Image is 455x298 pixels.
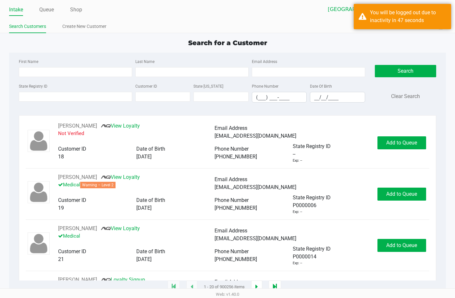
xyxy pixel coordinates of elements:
span: Email Address [215,228,247,234]
app-submit-button: Move to first page [167,280,180,293]
span: Date of Birth [136,197,165,203]
input: Format: (999) 999-9999 [252,92,306,102]
span: Date of Birth [136,248,165,255]
span: 1 - 20 of 900256 items [204,284,245,290]
button: Clear Search [391,93,420,100]
span: Web: v1.40.0 [216,292,239,297]
span: [EMAIL_ADDRESS][DOMAIN_NAME] [215,133,296,139]
span: P0000014 [293,253,316,261]
span: [PHONE_NUMBER] [215,256,257,262]
button: Select [395,4,404,15]
span: State Registry ID [293,246,331,252]
kendo-maskedtextbox: Format: (999) 999-9999 [252,92,307,103]
span: Add to Queue [386,191,417,197]
span: [EMAIL_ADDRESS][DOMAIN_NAME] [215,235,296,242]
div: You will be logged out due to inactivity in 47 seconds [370,9,446,24]
label: State [US_STATE] [193,83,223,89]
app-submit-button: Previous [186,280,197,293]
span: [EMAIL_ADDRESS][DOMAIN_NAME] [215,184,296,190]
button: Add to Queue [377,136,426,149]
span: [GEOGRAPHIC_DATA] [328,6,391,13]
a: Create New Customer [62,22,106,31]
span: P0000006 [293,202,316,209]
button: See customer info [58,173,97,181]
span: State Registry ID [293,143,331,149]
button: See customer info [58,276,97,284]
span: Phone Number [215,197,249,203]
a: View Loyalty [101,225,140,231]
app-submit-button: Next [251,280,262,293]
a: Shop [70,5,82,14]
span: [DATE] [136,205,152,211]
p: Not Verified [58,130,215,137]
span: Email Address [215,125,247,131]
span: Add to Queue [386,140,417,146]
span: State Registry ID [293,194,331,201]
span: Phone Number [215,146,249,152]
label: Phone Number [252,83,278,89]
label: State Registry ID [19,83,47,89]
div: Exp: -- [293,158,302,164]
span: Customer ID [58,146,86,152]
label: Date Of Birth [310,83,332,89]
button: Add to Queue [377,239,426,252]
span: 18 [58,154,64,160]
span: Warning – Level 2 [80,182,116,188]
label: Customer ID [135,83,157,89]
span: [DATE] [136,154,152,160]
a: Intake [9,5,23,14]
a: Queue [39,5,54,14]
app-submit-button: Move to last page [269,280,281,293]
kendo-maskedtextbox: Format: MM/DD/YYYY [310,92,365,103]
button: Search [375,65,436,77]
button: See customer info [58,225,97,232]
label: Last Name [135,59,154,65]
span: [PHONE_NUMBER] [215,154,257,160]
input: Format: MM/DD/YYYY [310,92,364,102]
span: [PHONE_NUMBER] [215,205,257,211]
span: 19 [58,205,64,211]
span: [DATE] [136,256,152,262]
span: Search for a Customer [188,39,267,47]
a: View Loyalty [101,123,140,129]
button: Add to Queue [377,188,426,201]
span: 21 [58,256,64,262]
div: Exp: -- [293,261,302,266]
a: View Loyalty [101,174,140,180]
span: Email Address [215,279,247,285]
span: Add to Queue [386,242,417,248]
a: Search Customers [9,22,46,31]
div: Exp: -- [293,209,302,215]
span: Date of Birth [136,146,165,152]
span: Customer ID [58,248,86,255]
span: Email Address [215,176,247,182]
span: -- [293,150,295,158]
button: See customer info [58,122,97,130]
p: Medical [58,181,215,189]
p: Medical [58,232,215,240]
span: Phone Number [215,248,249,255]
span: Customer ID [58,197,86,203]
a: Loyalty Signup [101,277,145,283]
label: Email Address [252,59,277,65]
label: First Name [19,59,38,65]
